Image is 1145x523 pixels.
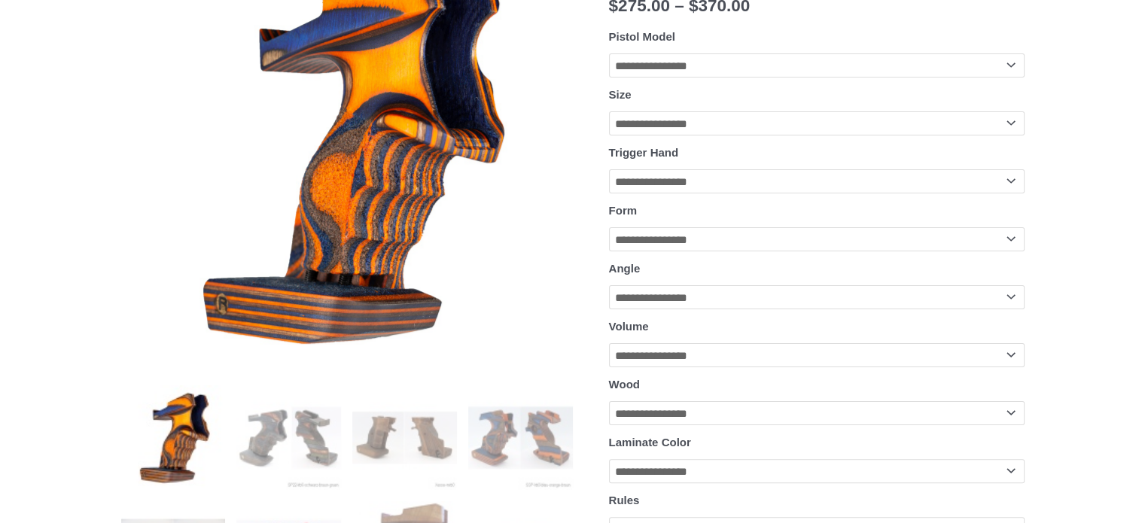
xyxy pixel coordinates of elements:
[609,146,679,159] label: Trigger Hand
[121,385,226,490] img: Rink Grip for Sport Pistol
[609,88,632,101] label: Size
[609,436,691,449] label: Laminate Color
[609,262,641,275] label: Angle
[609,30,675,43] label: Pistol Model
[609,204,638,217] label: Form
[609,494,640,506] label: Rules
[468,385,573,490] img: Rink Grip for Sport Pistol - Image 4
[352,385,457,490] img: Rink Grip for Sport Pistol - Image 3
[609,378,640,391] label: Wood
[609,320,649,333] label: Volume
[236,385,341,490] img: Rink Grip for Sport Pistol - Image 2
